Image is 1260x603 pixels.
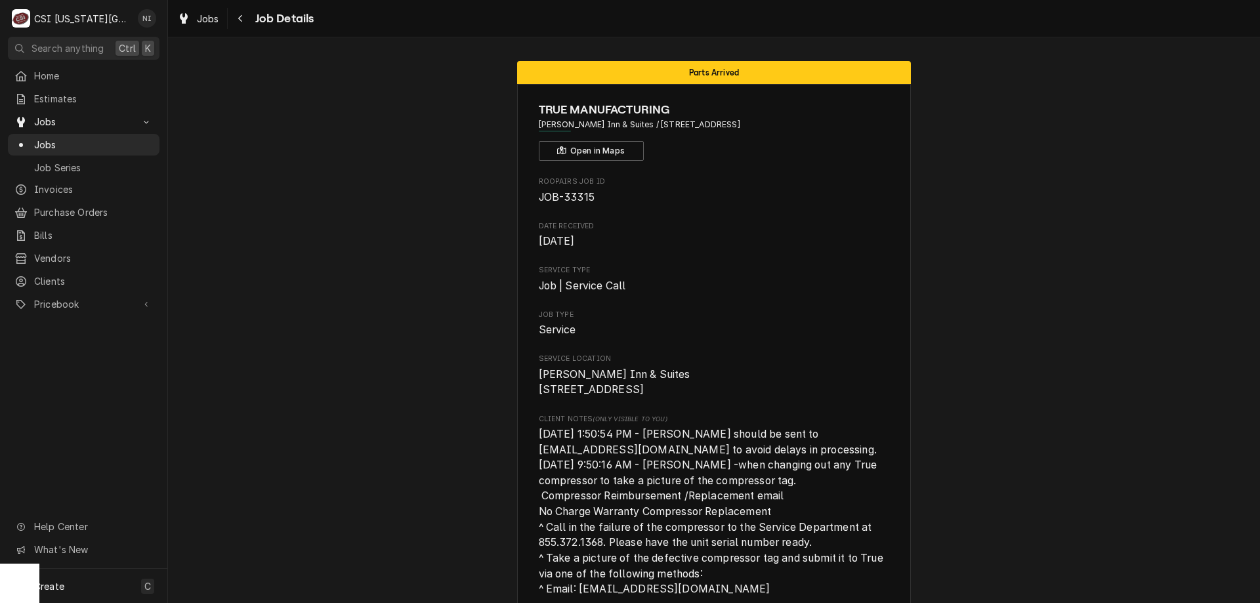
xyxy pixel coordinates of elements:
div: Job Type [539,310,890,338]
a: Clients [8,270,159,292]
span: Ctrl [119,41,136,55]
span: K [145,41,151,55]
span: Vendors [34,251,153,265]
button: Open in Maps [539,141,644,161]
span: [DATE] [539,235,575,247]
span: Bills [34,228,153,242]
span: Pricebook [34,297,133,311]
span: What's New [34,543,152,556]
span: (Only Visible to You) [593,415,667,423]
span: Estimates [34,92,153,106]
div: Client Information [539,101,890,161]
a: Go to What's New [8,539,159,560]
div: Date Received [539,221,890,249]
span: Job | Service Call [539,280,626,292]
span: Roopairs Job ID [539,190,890,205]
span: Jobs [34,115,133,129]
span: Jobs [197,12,219,26]
span: Service Location [539,354,890,364]
a: Bills [8,224,159,246]
span: Service Type [539,265,890,276]
div: CSI Kansas City's Avatar [12,9,30,28]
span: Client Notes [539,414,890,425]
a: Vendors [8,247,159,269]
button: Search anythingCtrlK [8,37,159,60]
span: Job Details [251,10,314,28]
a: Purchase Orders [8,201,159,223]
a: Go to Help Center [8,516,159,537]
span: Invoices [34,182,153,196]
span: Address [539,119,890,131]
span: Create [34,581,64,592]
div: Roopairs Job ID [539,177,890,205]
span: Jobs [34,138,153,152]
span: Help Center [34,520,152,533]
span: C [144,579,151,593]
span: Date Received [539,234,890,249]
span: Service [539,323,576,336]
a: Jobs [8,134,159,156]
a: Jobs [172,8,224,30]
a: Go to Pricebook [8,293,159,315]
span: Search anything [31,41,104,55]
span: Job Series [34,161,153,175]
div: Nate Ingram's Avatar [138,9,156,28]
a: Estimates [8,88,159,110]
span: Service Location [539,367,890,398]
span: Service Type [539,278,890,294]
div: NI [138,9,156,28]
span: JOB-33315 [539,191,595,203]
a: Go to Jobs [8,111,159,133]
div: Status [517,61,911,84]
span: Job Type [539,322,890,338]
div: C [12,9,30,28]
span: Job Type [539,310,890,320]
div: Service Location [539,354,890,398]
div: Service Type [539,265,890,293]
button: Navigate back [230,8,251,29]
a: Job Series [8,157,159,178]
a: Home [8,65,159,87]
span: Parts Arrived [689,68,739,77]
span: Date Received [539,221,890,232]
span: Clients [34,274,153,288]
span: Name [539,101,890,119]
span: Purchase Orders [34,205,153,219]
span: Roopairs Job ID [539,177,890,187]
span: Home [34,69,153,83]
div: CSI [US_STATE][GEOGRAPHIC_DATA] [34,12,131,26]
span: [PERSON_NAME] Inn & Suites [STREET_ADDRESS] [539,368,690,396]
a: Invoices [8,178,159,200]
